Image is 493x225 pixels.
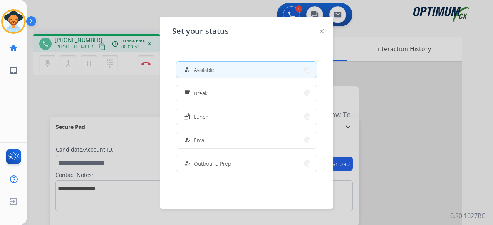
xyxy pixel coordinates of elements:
img: close-button [320,29,324,33]
p: 0.20.1027RC [450,211,485,220]
span: Break [194,89,208,97]
span: Available [194,66,214,74]
button: Outbound Prep [176,155,317,172]
img: avatar [3,11,24,32]
mat-icon: inbox [9,66,18,75]
button: Available [176,62,317,78]
mat-icon: how_to_reg [184,67,191,73]
button: Lunch [176,108,317,125]
button: Email [176,132,317,148]
span: Lunch [194,113,208,121]
span: Outbound Prep [194,160,231,168]
mat-icon: how_to_reg [184,137,191,143]
button: Break [176,85,317,102]
mat-icon: free_breakfast [184,90,191,97]
mat-icon: fastfood [184,113,191,120]
mat-icon: how_to_reg [184,160,191,167]
span: Set your status [172,26,229,37]
span: Email [194,136,206,144]
mat-icon: home [9,43,18,53]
